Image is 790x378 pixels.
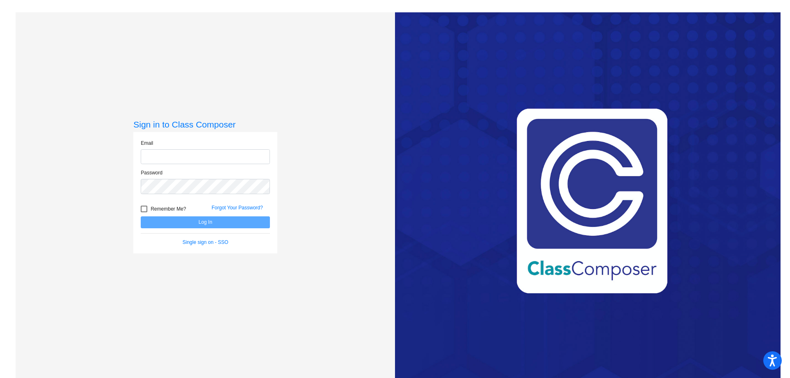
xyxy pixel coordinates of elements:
h3: Sign in to Class Composer [133,119,277,130]
button: Log In [141,216,270,228]
span: Remember Me? [151,204,186,214]
label: Email [141,139,153,147]
a: Forgot Your Password? [211,205,263,211]
a: Single sign on - SSO [183,239,228,245]
label: Password [141,169,163,176]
